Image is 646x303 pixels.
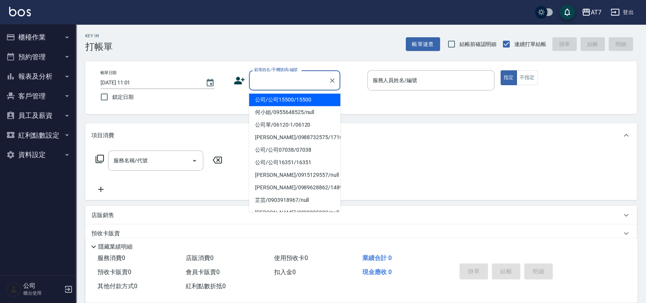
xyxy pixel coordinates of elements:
[249,194,340,206] li: 芷芸/0903918967/null
[591,8,601,17] div: AT7
[406,37,440,51] button: 帳單速查
[85,224,637,243] div: 預收卡販賣
[327,75,338,86] button: Clear
[3,47,73,67] button: 預約管理
[98,243,132,251] p: 隱藏業績明細
[186,282,226,290] span: 紅利點數折抵 0
[97,282,137,290] span: 其他付款方式 0
[274,268,296,276] span: 扣入金 0
[3,67,73,86] button: 報表及分析
[112,93,134,101] span: 鎖定日期
[3,145,73,165] button: 資料設定
[186,268,220,276] span: 會員卡販賣 0
[3,106,73,125] button: 員工及薪資
[3,27,73,47] button: 櫃檯作業
[249,144,340,156] li: 公司/公司07038/07038
[85,206,637,224] div: 店販銷售
[186,254,214,262] span: 店販消費 0
[97,268,131,276] span: 預收卡販賣 0
[249,169,340,181] li: [PERSON_NAME]/0915129557/null
[97,254,125,262] span: 服務消費 0
[249,206,340,219] li: [PERSON_NAME]/0908085882/null
[9,7,31,16] img: Logo
[3,125,73,145] button: 紅利點數設定
[3,86,73,106] button: 客戶管理
[459,40,497,48] span: 結帳前確認明細
[501,70,517,85] button: 指定
[6,282,21,297] img: Person
[362,268,391,276] span: 現金應收 0
[579,5,605,20] button: AT7
[249,106,340,119] li: 何小姐/0955648525/null
[249,94,340,106] li: 公司/公司15500/15500
[560,5,575,20] button: save
[249,181,340,194] li: [PERSON_NAME]/0989628862/14899
[188,155,201,167] button: Open
[85,41,113,52] h3: 打帳單
[254,67,298,73] label: 顧客姓名/手機號碼/編號
[91,211,114,219] p: 店販銷售
[85,123,637,148] div: 項目消費
[201,74,219,92] button: Choose date, selected date is 2025-08-23
[249,156,340,169] li: 公司/公司16351/16351
[85,33,113,38] h2: Key In
[608,5,637,19] button: 登出
[100,70,116,76] label: 帳單日期
[100,76,198,89] input: YYYY/MM/DD hh:mm
[249,119,340,131] li: 公司單/06120-1/06120
[274,254,308,262] span: 使用預收卡 0
[23,282,62,290] h5: 公司
[91,230,120,238] p: 預收卡販賣
[23,290,62,297] p: 櫃台使用
[91,132,114,140] p: 項目消費
[249,131,340,144] li: [PERSON_NAME]/0988732575/17103
[514,40,546,48] span: 連續打單結帳
[362,254,391,262] span: 業績合計 0
[517,70,538,85] button: 不指定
